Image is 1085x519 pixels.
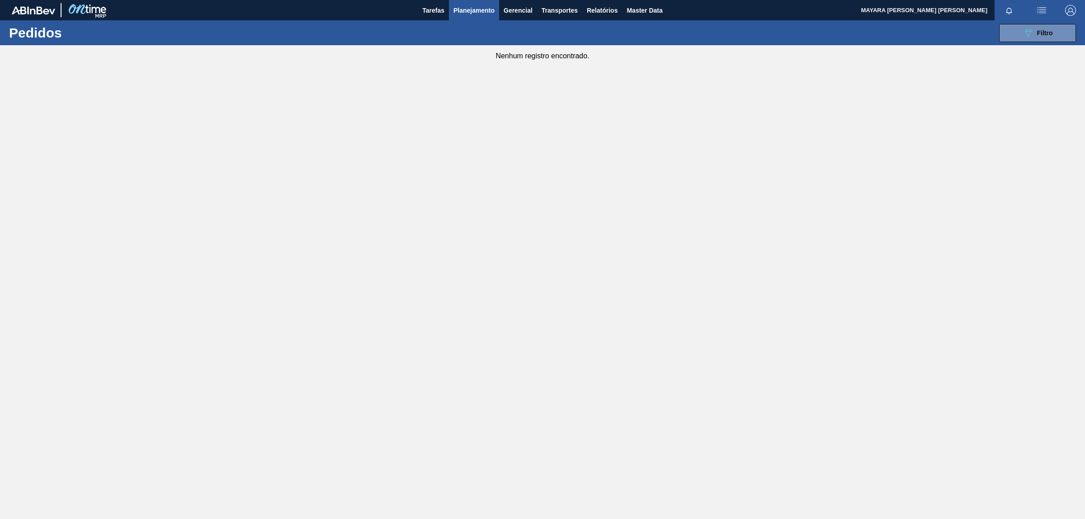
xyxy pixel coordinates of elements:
span: Planejamento [453,5,495,16]
img: userActions [1036,5,1047,16]
span: Transportes [542,5,578,16]
span: Relatórios [587,5,618,16]
span: Tarefas [422,5,444,16]
h1: Pedidos [9,28,149,38]
span: Filtro [1037,29,1053,37]
span: Gerencial [504,5,533,16]
button: Notificações [995,4,1024,17]
img: TNhmsLtSVTkK8tSr43FrP2fwEKptu5GPRR3wAAAABJRU5ErkJggg== [12,6,55,14]
button: Filtro [999,24,1076,42]
img: Logout [1065,5,1076,16]
span: Master Data [627,5,662,16]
